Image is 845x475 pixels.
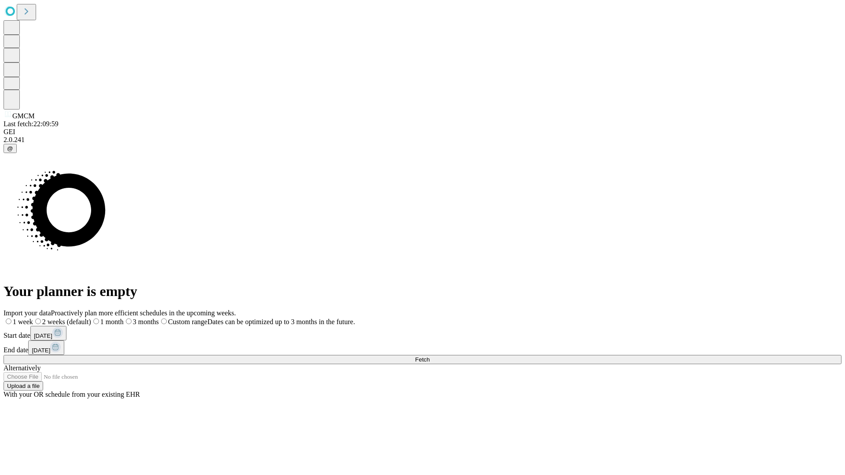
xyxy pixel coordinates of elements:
[168,318,207,325] span: Custom range
[42,318,91,325] span: 2 weeks (default)
[34,332,52,339] span: [DATE]
[30,326,66,340] button: [DATE]
[161,318,167,324] input: Custom rangeDates can be optimized up to 3 months in the future.
[28,340,64,355] button: [DATE]
[100,318,124,325] span: 1 month
[4,136,841,144] div: 2.0.241
[4,144,17,153] button: @
[4,364,40,372] span: Alternatively
[12,112,35,120] span: GMCM
[35,318,41,324] input: 2 weeks (default)
[4,326,841,340] div: Start date
[51,309,236,317] span: Proactively plan more efficient schedules in the upcoming weeks.
[4,355,841,364] button: Fetch
[415,356,430,363] span: Fetch
[4,340,841,355] div: End date
[6,318,11,324] input: 1 week
[126,318,132,324] input: 3 months
[4,120,59,128] span: Last fetch: 22:09:59
[4,381,43,391] button: Upload a file
[4,391,140,398] span: With your OR schedule from your existing EHR
[32,347,50,354] span: [DATE]
[4,309,51,317] span: Import your data
[93,318,99,324] input: 1 month
[4,128,841,136] div: GEI
[7,145,13,152] span: @
[13,318,33,325] span: 1 week
[4,283,841,300] h1: Your planner is empty
[133,318,159,325] span: 3 months
[207,318,355,325] span: Dates can be optimized up to 3 months in the future.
